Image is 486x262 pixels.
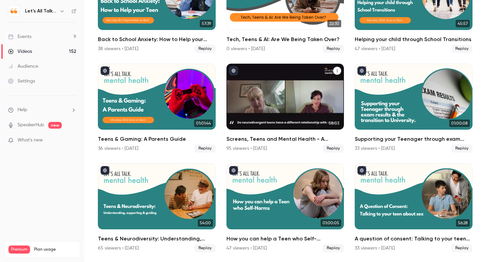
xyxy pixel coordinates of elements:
button: published [101,66,109,75]
div: 65 viewers • [DATE] [98,245,139,252]
span: 45:57 [456,20,470,27]
button: published [101,166,109,175]
h2: Helping your child through School Transitions [355,35,473,43]
a: 01:00:08Supporting your Teenager through exam results & the transition to University.33 viewers •... [355,64,473,153]
button: published [229,166,238,175]
span: Replay [194,244,216,252]
h2: A question of consent: Talking to your teen about sex [355,235,473,243]
h6: Let's All Talk Mental Health [25,8,57,14]
li: A question of consent: Talking to your teen about sex [355,163,473,252]
a: 01:01:44Teens & Gaming: A Parents Guide36 viewers • [DATE]Replay [98,64,216,153]
span: Replay [194,144,216,153]
div: 0 viewers • [DATE] [226,45,265,52]
h2: Tech, Teens & AI: Are We Being Taken Over? [226,35,344,43]
div: 95 viewers • [DATE] [226,145,267,152]
span: Replay [323,144,344,153]
span: 01:00:05 [321,219,341,227]
li: Teens & Gaming: A Parents Guide [98,64,216,153]
li: Teens & Neurodiversity: Understanding, supporting & guiding [98,163,216,252]
span: 01:01:44 [194,120,213,127]
button: published [357,66,366,75]
a: 54:00Teens & Neurodiversity: Understanding, supporting & guiding65 viewers • [DATE]Replay [98,163,216,252]
h2: Supporting your Teenager through exam results & the transition to University. [355,135,473,143]
a: SpeakerHub [18,122,44,129]
h2: Back to School Anxiety: How to Help your Teen [98,35,216,43]
span: 01:00:08 [449,120,470,127]
span: What's new [18,137,43,144]
a: 01:00:05How you can help a Teen who Self-[PERSON_NAME]47 viewers • [DATE]Replay [226,163,344,252]
div: Videos [8,48,32,55]
a: 58:03Screens, Teens and Mental Health - A Parent's guide95 viewers • [DATE]Replay [226,64,344,153]
div: 33 viewers • [DATE] [355,145,395,152]
button: published [229,66,238,75]
span: 58:03 [327,120,341,127]
li: Screens, Teens and Mental Health - A Parent's guide [226,64,344,153]
h2: Teens & Gaming: A Parents Guide [98,135,216,143]
li: How you can help a Teen who Self-Harms [226,163,344,252]
span: new [48,122,62,129]
div: 36 viewers • [DATE] [98,145,138,152]
h2: How you can help a Teen who Self-[PERSON_NAME] [226,235,344,243]
div: Events [8,33,31,40]
img: Let's All Talk Mental Health [8,6,19,17]
button: published [357,166,366,175]
span: Help [18,106,27,113]
span: Replay [451,244,473,252]
li: Supporting your Teenager through exam results & the transition to University. [355,64,473,153]
div: 47 viewers • [DATE] [226,245,267,252]
div: 47 viewers • [DATE] [355,45,395,52]
div: 38 viewers • [DATE] [98,45,138,52]
a: 56:28A question of consent: Talking to your teen about sex33 viewers • [DATE]Replay [355,163,473,252]
span: Replay [194,45,216,53]
h2: Screens, Teens and Mental Health - A Parent's guide [226,135,344,143]
h2: Teens & Neurodiversity: Understanding, supporting & guiding [98,235,216,243]
span: Replay [323,244,344,252]
span: Replay [323,45,344,53]
span: Replay [451,45,473,53]
div: 33 viewers • [DATE] [355,245,395,252]
li: help-dropdown-opener [8,106,76,113]
span: 56:28 [456,219,470,227]
span: 22:30 [327,20,341,27]
span: Premium [8,245,30,254]
span: 54:00 [198,219,213,227]
span: Replay [451,144,473,153]
div: Audience [8,63,38,70]
div: Settings [8,78,35,85]
span: 57:39 [200,20,213,27]
span: Plan usage [34,247,76,252]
